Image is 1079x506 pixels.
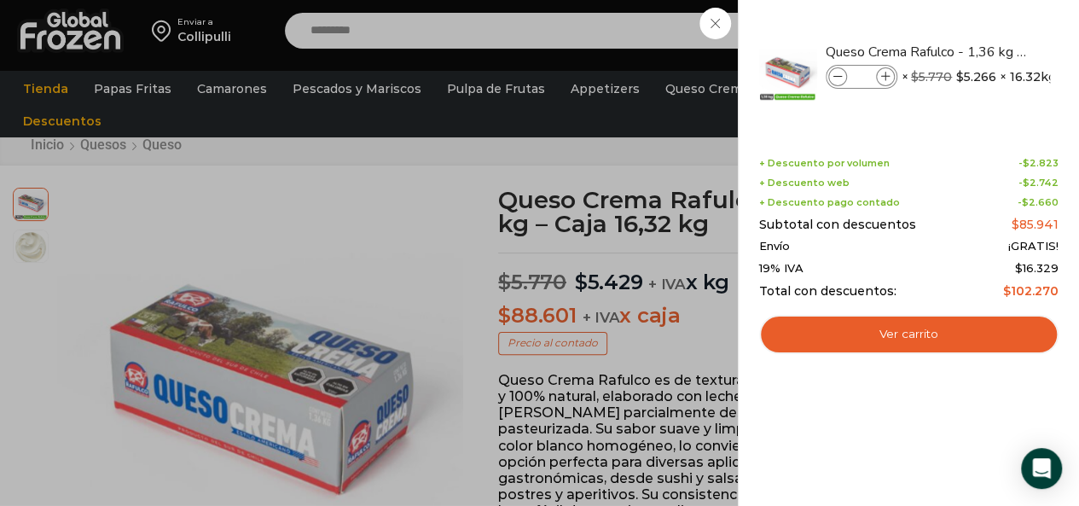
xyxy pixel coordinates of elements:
[759,177,850,189] span: + Descuento web
[1003,283,1011,299] span: $
[1008,240,1059,253] span: ¡GRATIS!
[1022,196,1059,208] bdi: 2.660
[1015,261,1023,275] span: $
[759,197,900,208] span: + Descuento pago contado
[759,240,790,253] span: Envío
[956,68,964,85] span: $
[1023,157,1059,169] bdi: 2.823
[826,43,1029,61] a: Queso Crema Rafulco - 1,36 kg - Caja 16,32 kg
[1015,261,1059,275] span: 16.329
[759,262,803,276] span: 19% IVA
[1018,158,1059,169] span: -
[956,68,996,85] bdi: 5.266
[902,65,1057,89] span: × × 16.32kg
[1018,197,1059,208] span: -
[1023,177,1030,189] span: $
[911,69,919,84] span: $
[759,315,1059,354] a: Ver carrito
[1018,177,1059,189] span: -
[911,69,952,84] bdi: 5.770
[1023,157,1030,169] span: $
[1022,196,1029,208] span: $
[1012,217,1059,232] bdi: 85.941
[759,158,890,169] span: + Descuento por volumen
[1012,217,1019,232] span: $
[1021,448,1062,489] div: Open Intercom Messenger
[1023,177,1059,189] bdi: 2.742
[759,284,896,299] span: Total con descuentos:
[849,67,874,86] input: Product quantity
[759,218,916,232] span: Subtotal con descuentos
[1003,283,1059,299] bdi: 102.270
